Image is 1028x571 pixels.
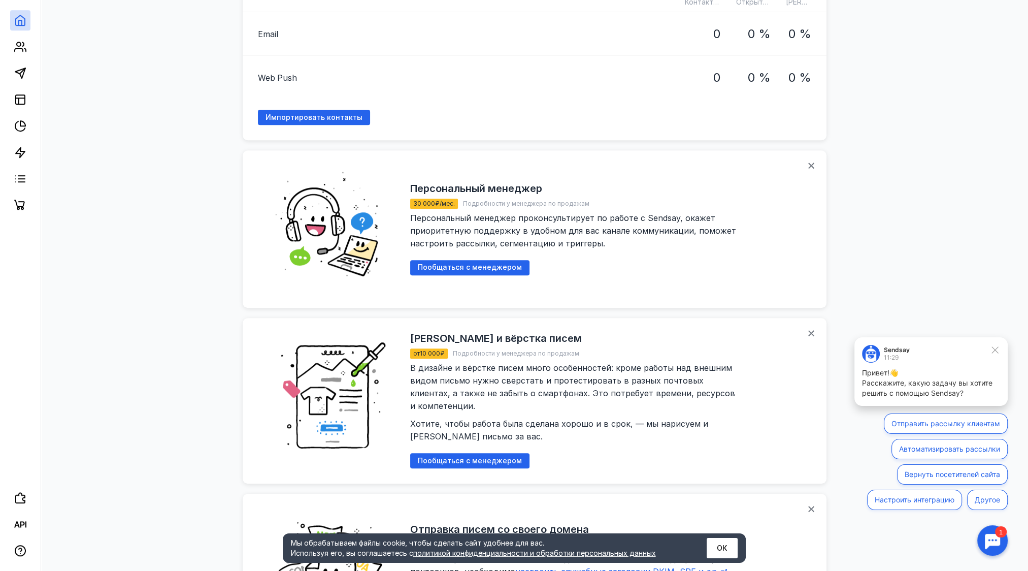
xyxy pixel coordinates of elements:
span: 30 000 ₽/мес. [413,200,455,207]
button: Автоматизировать рассылки [47,106,163,126]
h2: Отправка писем со своего домена [410,523,589,535]
h1: 0 % [788,27,811,41]
span: от 10 000 ₽ [413,350,445,357]
button: Пообщаться с менеджером [410,453,529,468]
img: 2bafc98e3950c34a22cbbb97456e6291.png [268,333,395,460]
a: Импортировать контакты [258,110,370,125]
span: Web Push [258,72,297,84]
div: Мы обрабатываем файлы cookie, чтобы сделать сайт удобнее для вас. Используя его, вы соглашаетесь c [291,538,682,558]
button: Вернуть посетителей сайта [53,132,163,152]
button: Настроить интеграцию [23,157,118,177]
h2: [PERSON_NAME] и вёрстка писем [410,332,582,344]
span: Подробности у менеджера по продажам [463,200,589,207]
button: ОК [707,538,738,558]
a: политикой конфиденциальности и обработки персональных данных [413,549,656,557]
p: Расскажите, какую задачу вы хотите решить с помощью Sendsay? [18,45,156,66]
span: Персональный менеджер проконсультирует по работе c Sendsay, окажет приоритетную поддержку в удобн... [410,213,739,248]
h1: 0 % [747,27,771,41]
h1: 0 [713,27,721,41]
p: Привет!👋 [18,35,156,45]
h1: 0 [713,71,721,84]
button: Отправить рассылку клиентам [40,81,163,101]
span: Подробности у менеджера по продажам [453,350,579,357]
div: 11:29 [40,22,65,28]
span: Пообщаться с менеджером [418,263,522,272]
img: ab5e35b0dfeb9adb93b00a895b99bff1.png [268,166,395,293]
div: Sendsay [40,14,65,20]
div: 1 [23,6,35,17]
span: Импортировать контакты [266,113,362,122]
span: Пообщаться с менеджером [418,457,522,465]
span: Email [258,28,278,40]
span: В дизайне и вёрстке писем много особенностей: кроме работы над внешним видом письмо нужно сверста... [410,363,740,441]
h2: Персональный менеджер [410,182,542,195]
button: Другое [123,157,163,177]
button: Пообщаться с менеджером [410,260,529,275]
h1: 0 % [788,71,811,84]
h1: 0 % [747,71,771,84]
